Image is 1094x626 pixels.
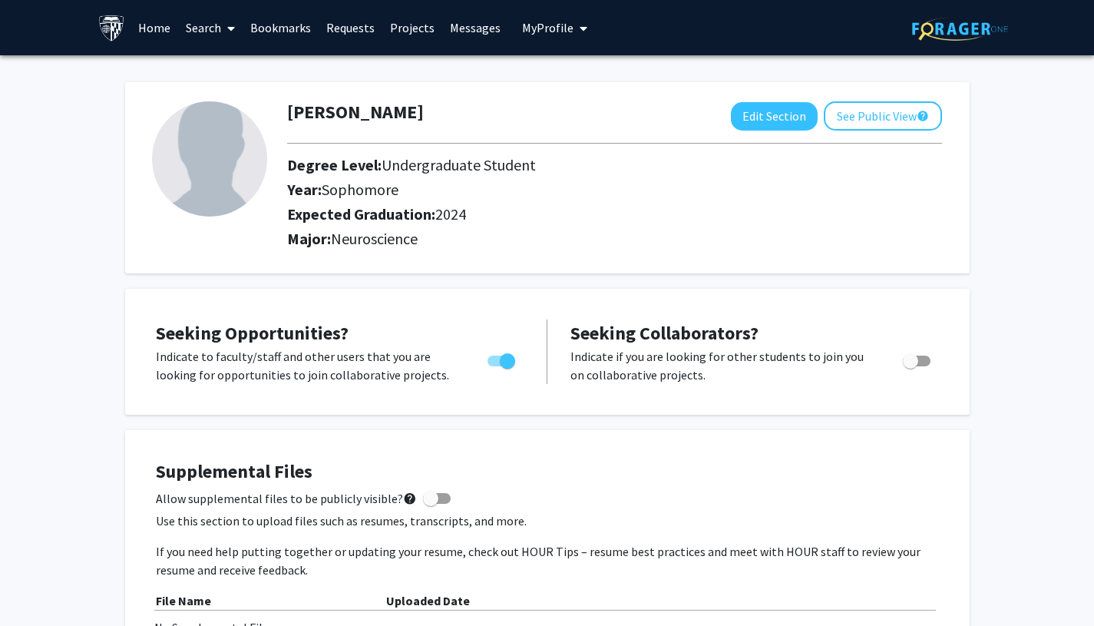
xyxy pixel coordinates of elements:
a: Messages [442,1,508,55]
p: Use this section to upload files such as resumes, transcripts, and more. [156,512,939,530]
img: Johns Hopkins University Logo [98,15,125,41]
b: Uploaded Date [386,593,470,608]
a: Bookmarks [243,1,319,55]
iframe: Chat [12,557,65,614]
span: Seeking Opportunities? [156,321,349,345]
button: See Public View [824,101,942,131]
mat-icon: help [917,107,929,125]
span: Neuroscience [331,229,418,248]
p: Indicate if you are looking for other students to join you on collaborative projects. [570,347,874,384]
div: Toggle [897,347,939,370]
a: Search [178,1,243,55]
p: Indicate to faculty/staff and other users that you are looking for opportunities to join collabor... [156,347,458,384]
a: Projects [382,1,442,55]
h2: Degree Level: [287,156,872,174]
h2: Year: [287,181,872,199]
span: Seeking Collaborators? [570,321,759,345]
p: If you need help putting together or updating your resume, check out HOUR Tips – resume best prac... [156,542,939,579]
b: File Name [156,593,211,608]
div: Toggle [481,347,524,370]
span: My Profile [522,20,573,35]
span: Undergraduate Student [382,155,536,174]
h2: Expected Graduation: [287,205,872,224]
h1: [PERSON_NAME] [287,101,424,124]
span: Sophomore [322,180,398,199]
h4: Supplemental Files [156,461,939,483]
a: Home [131,1,178,55]
span: Allow supplemental files to be publicly visible? [156,489,417,508]
a: Requests [319,1,382,55]
h2: Major: [287,230,942,248]
img: ForagerOne Logo [912,17,1008,41]
img: Profile Picture [152,101,267,217]
button: Edit Section [731,102,818,131]
mat-icon: help [403,489,417,508]
span: 2024 [435,204,466,224]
